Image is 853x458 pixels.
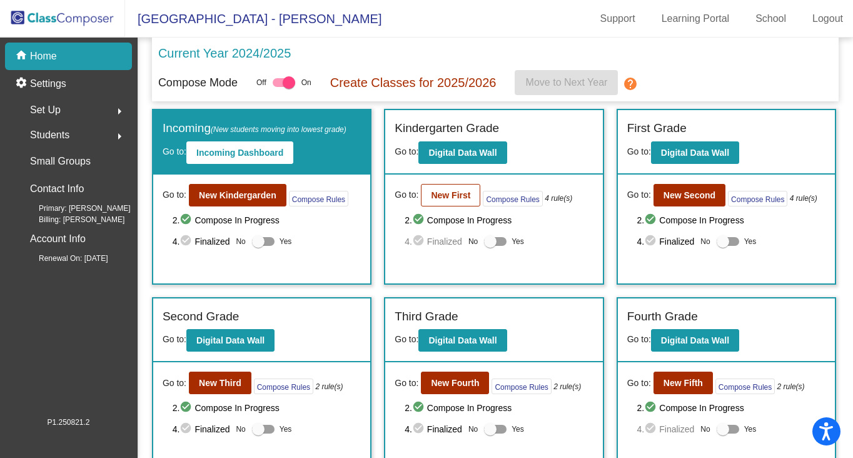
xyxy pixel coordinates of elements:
[330,73,497,92] p: Create Classes for 2025/2026
[236,236,245,247] span: No
[428,148,497,158] b: Digital Data Wall
[163,308,240,326] label: Second Grade
[211,125,346,134] span: (New students moving into lowest grade)
[289,191,348,206] button: Compose Rules
[30,101,61,119] span: Set Up
[173,422,230,437] span: 4. Finalized
[623,76,638,91] mat-icon: help
[158,74,238,91] p: Compose Mode
[412,400,427,415] mat-icon: check_circle
[431,190,470,200] b: New First
[395,334,418,344] span: Go to:
[196,148,283,158] b: Incoming Dashboard
[627,188,651,201] span: Go to:
[728,191,787,206] button: Compose Rules
[395,120,499,138] label: Kindergarten Grade
[512,422,524,437] span: Yes
[395,377,418,390] span: Go to:
[301,77,311,88] span: On
[186,141,293,164] button: Incoming Dashboard
[637,400,826,415] span: 2. Compose In Progress
[405,234,462,249] span: 4. Finalized
[199,190,276,200] b: New Kindergarden
[158,44,291,63] p: Current Year 2024/2025
[163,377,186,390] span: Go to:
[421,372,489,394] button: New Fourth
[395,188,418,201] span: Go to:
[664,190,715,200] b: New Second
[515,70,618,95] button: Move to Next Year
[163,334,186,344] span: Go to:
[112,104,127,119] mat-icon: arrow_right
[315,381,343,392] i: 2 rule(s)
[173,234,230,249] span: 4. Finalized
[19,214,124,225] span: Billing: [PERSON_NAME]
[412,213,427,228] mat-icon: check_circle
[468,424,478,435] span: No
[280,234,292,249] span: Yes
[651,329,739,352] button: Digital Data Wall
[112,129,127,144] mat-icon: arrow_right
[627,308,698,326] label: Fourth Grade
[30,230,86,248] p: Account Info
[163,120,346,138] label: Incoming
[644,234,659,249] mat-icon: check_circle
[421,184,480,206] button: New First
[637,213,826,228] span: 2. Compose In Progress
[405,213,593,228] span: 2. Compose In Progress
[405,400,593,415] span: 2. Compose In Progress
[545,193,572,204] i: 4 rule(s)
[418,329,507,352] button: Digital Data Wall
[412,422,427,437] mat-icon: check_circle
[644,422,659,437] mat-icon: check_circle
[125,9,381,29] span: [GEOGRAPHIC_DATA] - [PERSON_NAME]
[189,372,251,394] button: New Third
[254,379,313,394] button: Compose Rules
[802,9,853,29] a: Logout
[526,77,608,88] span: Move to Next Year
[196,335,265,345] b: Digital Data Wall
[405,422,462,437] span: 4. Finalized
[179,213,194,228] mat-icon: check_circle
[30,180,84,198] p: Contact Info
[179,234,194,249] mat-icon: check_circle
[15,76,30,91] mat-icon: settings
[30,126,69,144] span: Students
[163,188,186,201] span: Go to:
[163,146,186,156] span: Go to:
[19,253,108,264] span: Renewal On: [DATE]
[189,184,286,206] button: New Kindergarden
[199,378,241,388] b: New Third
[627,334,651,344] span: Go to:
[661,148,729,158] b: Digital Data Wall
[395,146,418,156] span: Go to:
[790,193,817,204] i: 4 rule(s)
[280,422,292,437] span: Yes
[468,236,478,247] span: No
[715,379,775,394] button: Compose Rules
[664,378,703,388] b: New Fifth
[637,234,695,249] span: 4. Finalized
[627,377,651,390] span: Go to:
[637,422,695,437] span: 4. Finalized
[395,308,458,326] label: Third Grade
[651,141,739,164] button: Digital Data Wall
[553,381,581,392] i: 2 rule(s)
[412,234,427,249] mat-icon: check_circle
[590,9,645,29] a: Support
[492,379,551,394] button: Compose Rules
[179,400,194,415] mat-icon: check_circle
[186,329,275,352] button: Digital Data Wall
[661,335,729,345] b: Digital Data Wall
[745,9,796,29] a: School
[483,191,542,206] button: Compose Rules
[431,378,479,388] b: New Fourth
[30,153,91,170] p: Small Groups
[179,422,194,437] mat-icon: check_circle
[30,49,57,64] p: Home
[19,203,131,214] span: Primary: [PERSON_NAME]
[777,381,805,392] i: 2 rule(s)
[30,76,66,91] p: Settings
[654,184,725,206] button: New Second
[744,234,757,249] span: Yes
